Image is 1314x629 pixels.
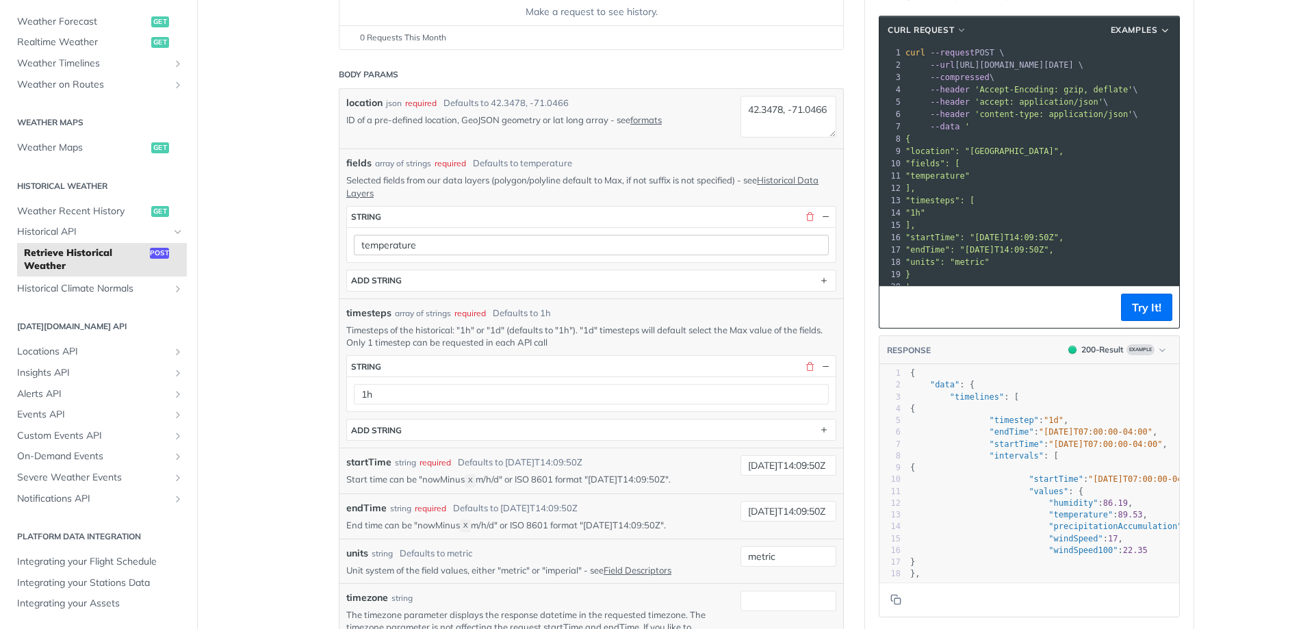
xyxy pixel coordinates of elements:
div: 4 [879,84,903,96]
span: 'accept: application/json' [975,97,1103,107]
div: array of strings [375,157,431,170]
span: }, [910,569,920,578]
h2: Platform DATA integration [10,530,187,543]
button: Show subpages for On-Demand Events [172,451,183,462]
div: 5 [879,96,903,108]
button: Copy to clipboard [886,297,905,318]
div: 10 [879,474,901,485]
div: 14 [879,521,901,532]
a: Retrieve Historical Weatherpost [17,243,187,277]
span: { [910,463,915,472]
div: Defaults to [DATE]T14:09:50Z [453,502,578,515]
span: --header [930,110,970,119]
span: : { [910,380,975,389]
a: Historical APIHide subpages for Historical API [10,222,187,242]
a: Historical Data Layers [346,175,819,198]
span: ], [905,220,915,230]
button: Show subpages for Custom Events API [172,431,183,441]
span: Alerts API [17,387,169,401]
a: Field Descriptors [604,565,671,576]
div: required [405,97,437,110]
div: 3 [879,391,901,403]
textarea: 42.3478, -71.0466 [740,96,836,138]
a: Alerts APIShow subpages for Alerts API [10,384,187,405]
a: Weather Mapsget [10,138,187,158]
a: Integrating your Stations Data [10,573,187,593]
button: ADD string [347,420,836,440]
button: Examples [1106,23,1176,37]
div: Defaults to 42.3478, -71.0466 [443,97,569,110]
div: 11 [879,170,903,182]
label: startTime [346,455,391,470]
span: "windSpeed100" [1048,545,1118,555]
div: string [391,592,413,604]
span: Retrieve Historical Weather [24,246,146,273]
div: 7 [879,120,903,133]
span: Integrating your Assets [17,597,183,611]
span: Weather Timelines [17,57,169,70]
span: Example [1126,344,1155,355]
span: "fields": [ [905,159,959,168]
p: ID of a pre-defined location, GeoJSON geometry or lat long array - see [346,114,720,126]
span: { [905,134,910,144]
span: curl [905,48,925,57]
span: post [150,248,169,259]
span: "[DATE]T07:00:00-04:00" [1088,474,1202,484]
div: 6 [879,426,901,438]
div: Body Params [339,68,398,81]
span: Locations API [17,345,169,359]
span: "temperature" [1048,510,1113,519]
div: 8 [879,450,901,462]
span: Weather Forecast [17,15,148,29]
div: 12 [879,182,903,194]
div: Defaults to temperature [473,157,572,170]
div: Make a request to see history. [345,5,838,19]
span: --data [930,122,959,131]
button: Show subpages for Insights API [172,368,183,378]
span: Realtime Weather [17,36,148,49]
button: Show subpages for Locations API [172,346,183,357]
a: Weather on RoutesShow subpages for Weather on Routes [10,75,187,95]
a: Integrating your Flight Schedule [10,552,187,572]
h2: Historical Weather [10,180,187,192]
span: POST \ [905,48,1005,57]
span: \ [905,73,994,82]
span: : , [910,439,1168,449]
label: units [346,546,368,561]
div: string [395,457,416,469]
button: Hide subpages for Historical API [172,227,183,238]
span: : { [910,487,1083,496]
span: "timelines" [950,392,1004,402]
span: fields [346,156,372,170]
div: 15 [879,533,901,545]
a: Custom Events APIShow subpages for Custom Events API [10,426,187,446]
span: "endTime": "[DATE]T14:09:50Z", [905,245,1054,255]
div: ADD string [351,425,402,435]
a: Insights APIShow subpages for Insights API [10,363,187,383]
button: string [347,207,836,227]
div: array of strings [395,307,451,320]
span: "[DATE]T07:00:00-04:00" [1039,427,1152,437]
span: : , [910,522,1197,531]
div: 200 - Result [1081,344,1124,356]
button: Show subpages for Notifications API [172,493,183,504]
h2: Weather Maps [10,116,187,129]
div: 16 [879,231,903,244]
div: string [390,502,411,515]
span: "intervals" [990,451,1044,461]
span: [URL][DOMAIN_NAME][DATE] \ [905,60,1083,70]
span: Events API [17,408,169,422]
div: 10 [879,157,903,170]
div: 9 [879,145,903,157]
div: 7 [879,439,901,450]
div: 13 [879,509,901,521]
div: 19 [879,268,903,281]
button: Show subpages for Events API [172,409,183,420]
div: required [454,307,486,320]
span: Integrating your Stations Data [17,576,183,590]
span: --request [930,48,975,57]
span: : , [910,510,1148,519]
span: Weather on Routes [17,78,169,92]
button: Hide [819,360,832,372]
span: 86.19 [1103,498,1128,508]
